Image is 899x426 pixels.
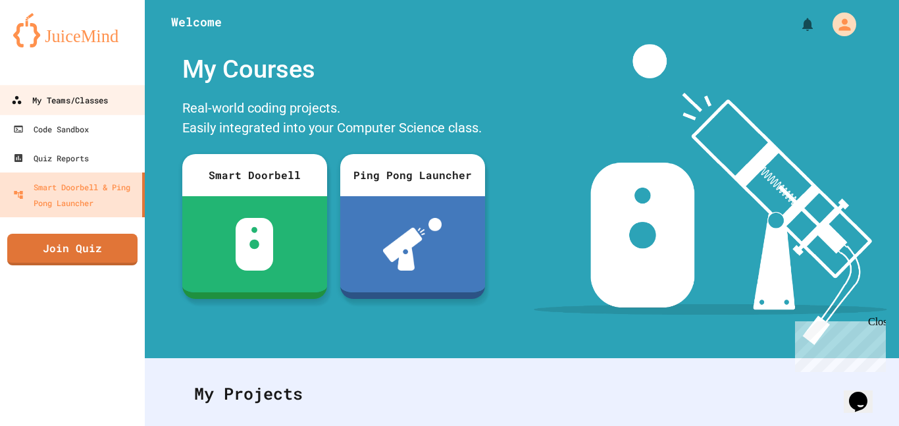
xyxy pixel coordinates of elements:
[13,13,132,47] img: logo-orange.svg
[182,154,327,196] div: Smart Doorbell
[844,373,886,413] iframe: chat widget
[176,95,492,144] div: Real-world coding projects. Easily integrated into your Computer Science class.
[176,44,492,95] div: My Courses
[13,179,137,211] div: Smart Doorbell & Ping Pong Launcher
[7,234,138,265] a: Join Quiz
[13,150,89,166] div: Quiz Reports
[790,316,886,372] iframe: chat widget
[775,13,819,36] div: My Notifications
[13,121,89,137] div: Code Sandbox
[340,154,485,196] div: Ping Pong Launcher
[5,5,91,84] div: Chat with us now!Close
[181,368,863,419] div: My Projects
[383,218,442,271] img: ppl-with-ball.png
[534,44,886,345] img: banner-image-my-projects.png
[11,92,108,109] div: My Teams/Classes
[819,9,860,40] div: My Account
[236,218,273,271] img: sdb-white.svg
